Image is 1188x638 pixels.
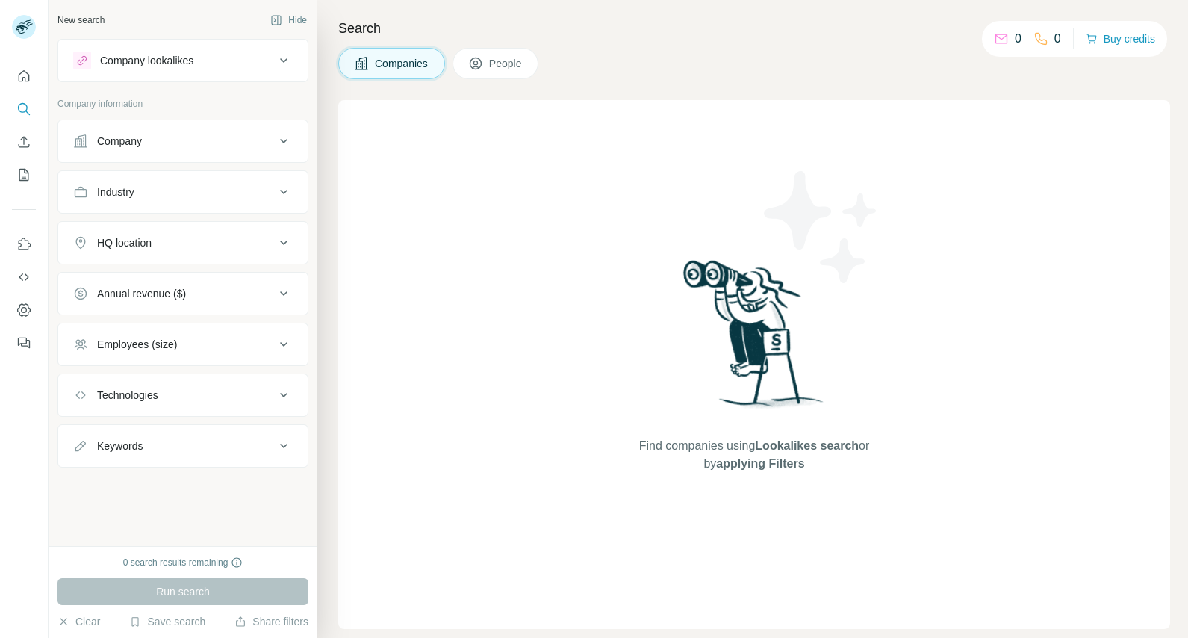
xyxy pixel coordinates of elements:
[58,174,308,210] button: Industry
[12,264,36,291] button: Use Surfe API
[97,337,177,352] div: Employees (size)
[635,437,874,473] span: Find companies using or by
[12,297,36,323] button: Dashboard
[58,225,308,261] button: HQ location
[97,388,158,403] div: Technologies
[1054,30,1061,48] p: 0
[755,439,859,452] span: Lookalikes search
[57,614,100,629] button: Clear
[97,235,152,250] div: HQ location
[12,161,36,188] button: My lists
[58,326,308,362] button: Employees (size)
[129,614,205,629] button: Save search
[58,43,308,78] button: Company lookalikes
[58,276,308,312] button: Annual revenue ($)
[677,256,832,423] img: Surfe Illustration - Woman searching with binoculars
[57,97,308,111] p: Company information
[58,377,308,413] button: Technologies
[1086,28,1155,49] button: Buy credits
[97,185,134,199] div: Industry
[57,13,105,27] div: New search
[716,457,804,470] span: applying Filters
[97,439,143,453] div: Keywords
[338,18,1170,39] h4: Search
[100,53,193,68] div: Company lookalikes
[260,9,317,31] button: Hide
[489,56,523,71] span: People
[58,428,308,464] button: Keywords
[123,556,243,569] div: 0 search results remaining
[97,286,186,301] div: Annual revenue ($)
[754,160,889,294] img: Surfe Illustration - Stars
[1015,30,1021,48] p: 0
[97,134,142,149] div: Company
[375,56,429,71] span: Companies
[12,231,36,258] button: Use Surfe on LinkedIn
[12,329,36,356] button: Feedback
[58,123,308,159] button: Company
[12,96,36,123] button: Search
[12,63,36,90] button: Quick start
[234,614,308,629] button: Share filters
[12,128,36,155] button: Enrich CSV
